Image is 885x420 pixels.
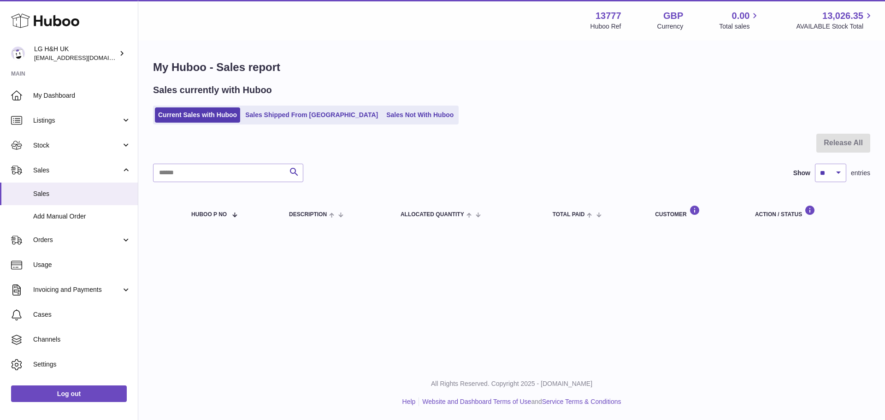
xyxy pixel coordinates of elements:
span: Cases [33,310,131,319]
span: Sales [33,189,131,198]
img: veechen@lghnh.co.uk [11,47,25,60]
a: Website and Dashboard Terms of Use [422,398,531,405]
span: ALLOCATED Quantity [401,212,464,218]
span: Channels [33,335,131,344]
span: AVAILABLE Stock Total [796,22,874,31]
div: Currency [657,22,684,31]
a: 13,026.35 AVAILABLE Stock Total [796,10,874,31]
span: Settings [33,360,131,369]
span: Description [289,212,327,218]
span: Usage [33,260,131,269]
span: Add Manual Order [33,212,131,221]
a: Sales Shipped From [GEOGRAPHIC_DATA] [242,107,381,123]
h1: My Huboo - Sales report [153,60,870,75]
span: 13,026.35 [822,10,863,22]
span: [EMAIL_ADDRESS][DOMAIN_NAME] [34,54,136,61]
li: and [419,397,621,406]
a: Current Sales with Huboo [155,107,240,123]
strong: 13777 [596,10,621,22]
div: Action / Status [755,205,861,218]
a: Log out [11,385,127,402]
p: All Rights Reserved. Copyright 2025 - [DOMAIN_NAME] [146,379,878,388]
a: Help [402,398,416,405]
span: Listings [33,116,121,125]
a: Sales Not With Huboo [383,107,457,123]
span: entries [851,169,870,177]
div: Huboo Ref [590,22,621,31]
span: Huboo P no [191,212,227,218]
span: 0.00 [732,10,750,22]
span: Orders [33,236,121,244]
a: Service Terms & Conditions [542,398,621,405]
label: Show [793,169,810,177]
span: Stock [33,141,121,150]
span: My Dashboard [33,91,131,100]
div: LG H&H UK [34,45,117,62]
span: Invoicing and Payments [33,285,121,294]
a: 0.00 Total sales [719,10,760,31]
div: Customer [655,205,737,218]
span: Total sales [719,22,760,31]
span: Total paid [553,212,585,218]
h2: Sales currently with Huboo [153,84,272,96]
span: Sales [33,166,121,175]
strong: GBP [663,10,683,22]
